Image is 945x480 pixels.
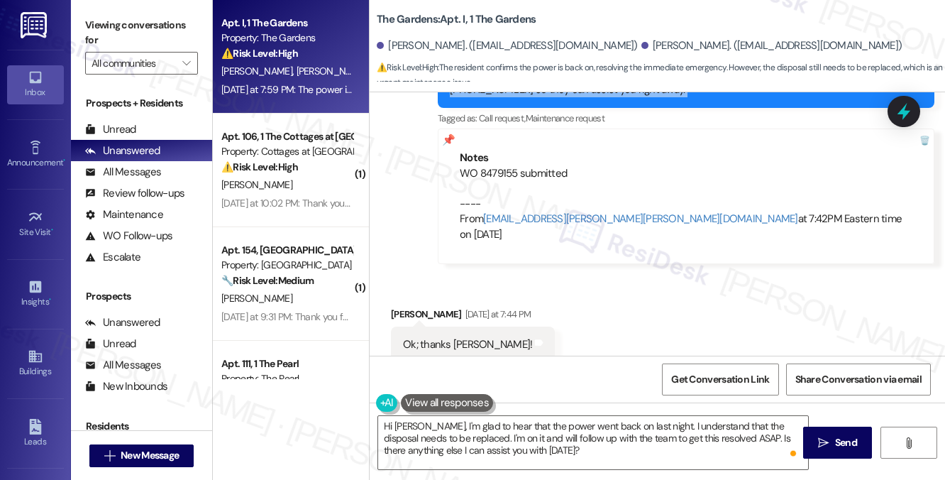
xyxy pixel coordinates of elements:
[378,416,808,469] textarea: To enrich screen reader interactions, please activate Accessibility in Grammarly extension settings
[104,450,115,462] i: 
[221,178,292,191] span: [PERSON_NAME]
[221,160,298,173] strong: ⚠️ Risk Level: High
[85,358,161,373] div: All Messages
[182,58,190,69] i: 
[671,372,769,387] span: Get Conversation Link
[7,275,64,313] a: Insights •
[89,444,194,467] button: New Message
[391,307,555,327] div: [PERSON_NAME]
[479,112,526,124] span: Call request ,
[641,38,902,53] div: [PERSON_NAME]. ([EMAIL_ADDRESS][DOMAIN_NAME])
[221,16,353,31] div: Apt. I, 1 The Gardens
[85,250,140,265] div: Escalate
[795,372,922,387] span: Share Conversation via email
[438,108,934,129] div: Tagged as:
[526,112,605,124] span: Maintenance request
[835,435,857,450] span: Send
[85,315,160,330] div: Unanswered
[662,364,778,396] button: Get Conversation Link
[221,356,353,371] div: Apt. 111, 1 The Pearl
[483,212,798,226] a: [EMAIL_ADDRESS][PERSON_NAME][PERSON_NAME][DOMAIN_NAME]
[221,31,353,45] div: Property: The Gardens
[63,156,65,165] span: •
[85,186,184,201] div: Review follow-ups
[297,65,367,77] span: [PERSON_NAME]
[51,225,53,235] span: •
[85,122,136,137] div: Unread
[7,415,64,453] a: Leads
[221,258,353,273] div: Property: [GEOGRAPHIC_DATA]
[49,295,51,305] span: •
[221,371,353,386] div: Property: The Pearl
[7,205,64,244] a: Site Visit •
[71,96,212,111] div: Prospects + Residents
[221,83,603,96] div: [DATE] at 7:59 PM: The power is back on. Now it’s just the disposal that needs to be replaced.
[221,65,297,77] span: [PERSON_NAME]
[460,151,488,165] b: Notes
[377,12,536,27] b: The Gardens: Apt. I, 1 The Gardens
[221,47,298,60] strong: ⚠️ Risk Level: High
[85,379,167,394] div: New Inbounds
[221,274,314,287] strong: 🔧 Risk Level: Medium
[71,419,212,434] div: Residents
[121,448,179,463] span: New Message
[221,129,353,144] div: Apt. 106, 1 The Cottages at [GEOGRAPHIC_DATA]
[85,207,163,222] div: Maintenance
[460,166,912,242] div: WO 8479155 submitted ---- From at 7:42PM Eastern time on [DATE]
[21,12,50,38] img: ResiDesk Logo
[377,62,438,73] strong: ⚠️ Risk Level: High
[71,289,212,304] div: Prospects
[221,292,292,305] span: [PERSON_NAME]
[221,144,353,159] div: Property: Cottages at [GEOGRAPHIC_DATA]
[7,344,64,383] a: Buildings
[786,364,931,396] button: Share Conversation via email
[403,337,532,352] div: Ok; thanks [PERSON_NAME]!
[221,243,353,258] div: Apt. 154, [GEOGRAPHIC_DATA]
[818,437,829,449] i: 
[85,143,160,158] div: Unanswered
[803,427,872,459] button: Send
[7,65,64,104] a: Inbox
[377,60,945,91] span: : The resident confirms the power is back on, resolving the immediate emergency. However, the dis...
[462,307,531,322] div: [DATE] at 7:44 PM
[85,229,172,244] div: WO Follow-ups
[85,165,161,180] div: All Messages
[377,38,638,53] div: [PERSON_NAME]. ([EMAIL_ADDRESS][DOMAIN_NAME])
[85,337,136,351] div: Unread
[85,14,198,52] label: Viewing conversations for
[903,437,914,449] i: 
[92,52,175,75] input: All communities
